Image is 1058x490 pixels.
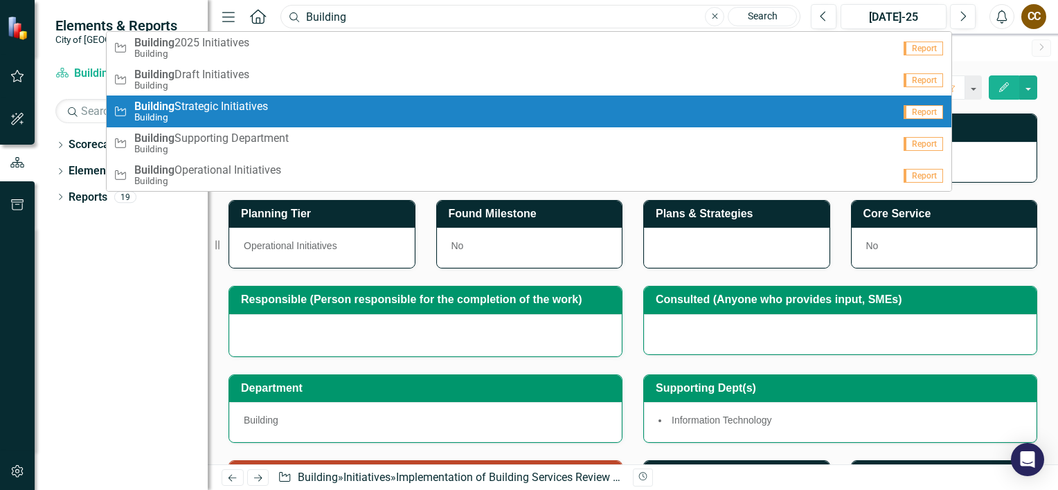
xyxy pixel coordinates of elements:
a: Operational InitiativesBuildingReport [107,159,951,191]
span: Strategic Initiatives [134,100,268,113]
a: Building [55,66,194,82]
div: Implementation of Building Services Review recommendations [396,471,701,484]
span: Elements & Reports [55,17,177,34]
div: 19 [114,191,136,203]
span: Draft Initiatives [134,69,249,81]
img: ClearPoint Strategy [7,16,31,40]
h3: Responsible (Person responsible for the completion of the work) [241,293,615,306]
span: Supporting Department [134,132,289,145]
a: Elements [69,163,115,179]
span: Report [904,73,943,87]
input: Search ClearPoint... [280,5,800,29]
span: Operational Initiatives [134,164,281,176]
h3: Department [241,382,615,394]
a: Scorecards [69,137,125,153]
h3: Planning Tier [241,208,408,220]
span: No [451,240,464,251]
a: Reports [69,190,107,206]
h3: Consulted (Anyone who provides input, SMEs) [656,293,1030,306]
small: Building [134,176,281,186]
span: Report [904,42,943,55]
a: Draft InitiativesBuildingReport [107,64,951,96]
h3: Core Service [863,208,1030,220]
span: No [866,240,879,251]
a: Building [298,471,338,484]
input: Search Below... [55,99,194,123]
h3: Found Milestone [449,208,616,220]
a: Initiatives [343,471,391,484]
h3: Supporting Dept(s) [656,382,1030,394]
a: Strategic InitiativesBuildingReport [107,96,951,127]
span: Report [904,105,943,119]
small: Building [134,112,268,122]
span: Operational Initiatives [244,240,337,251]
small: Building [134,144,289,154]
a: 2025 InitiativesBuildingReport [107,32,951,64]
span: Report [904,137,943,151]
div: [DATE]-25 [845,9,942,26]
small: Building [134,80,249,91]
small: Building [134,48,249,59]
a: Supporting DepartmentBuildingReport [107,127,951,159]
span: Report [904,169,943,183]
span: Information Technology [672,415,772,426]
small: City of [GEOGRAPHIC_DATA] [55,34,177,45]
div: » » [278,470,622,486]
h3: Plans & Strategies [656,208,823,220]
button: CC [1021,4,1046,29]
button: [DATE]-25 [841,4,947,29]
span: 2025 Initiatives [134,37,249,49]
span: Building [244,415,278,426]
a: Search [728,7,797,26]
div: Open Intercom Messenger [1011,443,1044,476]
